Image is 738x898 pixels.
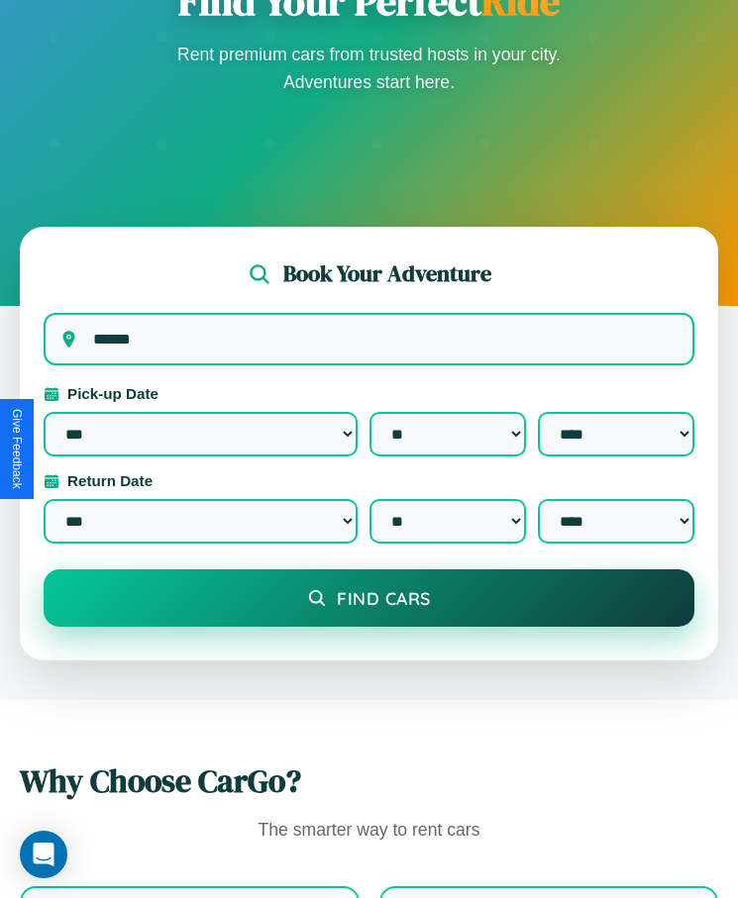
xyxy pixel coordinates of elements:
label: Return Date [44,472,694,489]
button: Find Cars [44,569,694,627]
div: Give Feedback [10,409,24,489]
label: Pick-up Date [44,385,694,402]
div: Open Intercom Messenger [20,831,67,878]
h2: Why Choose CarGo? [20,759,718,803]
p: Rent premium cars from trusted hosts in your city. Adventures start here. [171,41,568,96]
p: The smarter way to rent cars [20,815,718,847]
h2: Book Your Adventure [283,258,491,289]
